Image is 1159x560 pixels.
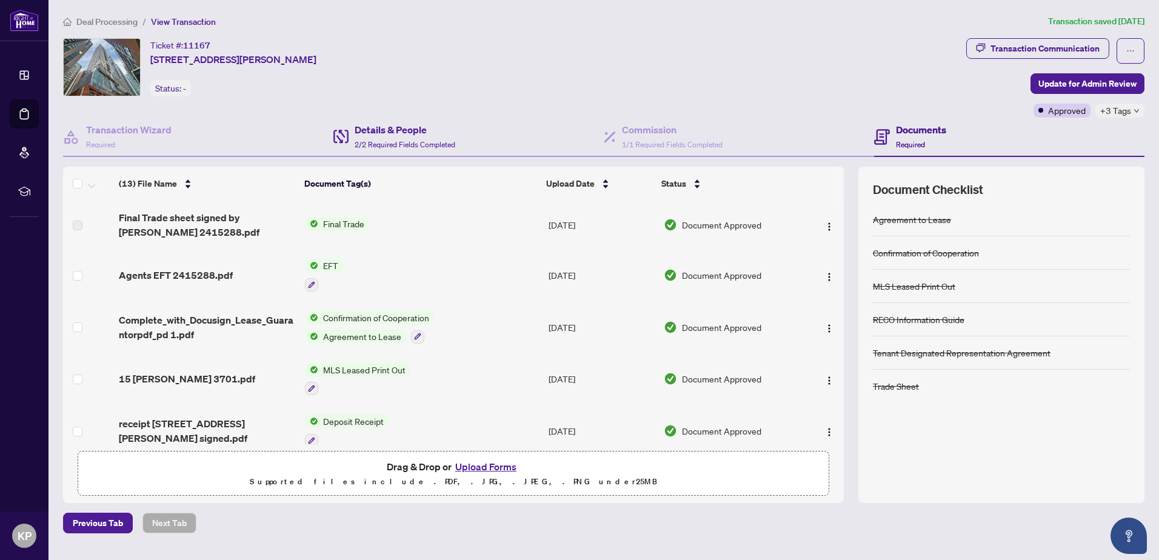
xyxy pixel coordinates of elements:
[820,265,839,285] button: Logo
[820,421,839,441] button: Logo
[318,363,410,376] span: MLS Leased Print Out
[64,39,140,96] img: IMG-C9308372_1.jpg
[305,259,318,272] img: Status Icon
[10,9,39,32] img: logo
[824,222,834,232] img: Logo
[1048,15,1144,28] article: Transaction saved [DATE]
[1134,108,1140,114] span: down
[299,167,542,201] th: Document Tag(s)
[63,18,72,26] span: home
[76,16,138,27] span: Deal Processing
[18,527,32,544] span: KP
[1048,104,1086,117] span: Approved
[318,415,389,428] span: Deposit Receipt
[73,513,123,533] span: Previous Tab
[63,513,133,533] button: Previous Tab
[86,140,115,149] span: Required
[824,376,834,385] img: Logo
[661,177,686,190] span: Status
[387,459,520,475] span: Drag & Drop or
[824,324,834,333] img: Logo
[682,424,761,438] span: Document Approved
[664,424,677,438] img: Document Status
[544,353,659,405] td: [DATE]
[622,122,723,137] h4: Commission
[318,259,343,272] span: EFT
[318,217,369,230] span: Final Trade
[305,330,318,343] img: Status Icon
[824,272,834,282] img: Logo
[541,167,656,201] th: Upload Date
[664,268,677,282] img: Document Status
[142,513,196,533] button: Next Tab
[873,181,983,198] span: Document Checklist
[305,217,318,230] img: Status Icon
[544,405,659,457] td: [DATE]
[1038,74,1137,93] span: Update for Admin Review
[873,246,979,259] div: Confirmation of Cooperation
[142,15,146,28] li: /
[150,52,316,67] span: [STREET_ADDRESS][PERSON_NAME]
[1100,104,1131,118] span: +3 Tags
[873,379,919,393] div: Trade Sheet
[318,330,406,343] span: Agreement to Lease
[355,140,455,149] span: 2/2 Required Fields Completed
[78,452,829,496] span: Drag & Drop orUpload FormsSupported files include .PDF, .JPG, .JPEG, .PNG under25MB
[546,177,595,190] span: Upload Date
[305,311,434,344] button: Status IconConfirmation of CooperationStatus IconAgreement to Lease
[1111,518,1147,554] button: Open asap
[896,140,925,149] span: Required
[820,215,839,235] button: Logo
[820,369,839,388] button: Logo
[896,122,946,137] h4: Documents
[990,39,1100,58] div: Transaction Communication
[873,346,1050,359] div: Tenant Designated Representation Agreement
[305,311,318,324] img: Status Icon
[305,363,410,396] button: Status IconMLS Leased Print Out
[85,475,821,489] p: Supported files include .PDF, .JPG, .JPEG, .PNG under 25 MB
[151,16,216,27] span: View Transaction
[305,217,369,230] button: Status IconFinal Trade
[318,311,434,324] span: Confirmation of Cooperation
[682,372,761,385] span: Document Approved
[1030,73,1144,94] button: Update for Admin Review
[119,416,295,445] span: receipt [STREET_ADDRESS][PERSON_NAME] signed.pdf
[966,38,1109,59] button: Transaction Communication
[452,459,520,475] button: Upload Forms
[544,201,659,249] td: [DATE]
[682,321,761,334] span: Document Approved
[86,122,172,137] h4: Transaction Wizard
[150,38,210,52] div: Ticket #:
[656,167,800,201] th: Status
[820,318,839,337] button: Logo
[664,218,677,232] img: Document Status
[544,249,659,301] td: [DATE]
[150,80,191,96] div: Status:
[305,415,318,428] img: Status Icon
[873,313,964,326] div: RECO Information Guide
[119,372,255,386] span: 15 [PERSON_NAME] 3701.pdf
[305,259,343,292] button: Status IconEFT
[622,140,723,149] span: 1/1 Required Fields Completed
[682,218,761,232] span: Document Approved
[355,122,455,137] h4: Details & People
[544,301,659,353] td: [DATE]
[682,268,761,282] span: Document Approved
[119,210,295,239] span: Final Trade sheet signed by [PERSON_NAME] 2415288.pdf
[119,268,233,282] span: Agents EFT 2415288.pdf
[183,83,186,94] span: -
[1126,47,1135,55] span: ellipsis
[305,363,318,376] img: Status Icon
[183,40,210,51] span: 11167
[824,427,834,437] img: Logo
[119,313,295,342] span: Complete_with_Docusign_Lease_Guarantorpdf_pd 1.pdf
[664,372,677,385] img: Document Status
[664,321,677,334] img: Document Status
[305,415,389,447] button: Status IconDeposit Receipt
[873,213,951,226] div: Agreement to Lease
[873,279,955,293] div: MLS Leased Print Out
[119,177,177,190] span: (13) File Name
[114,167,299,201] th: (13) File Name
